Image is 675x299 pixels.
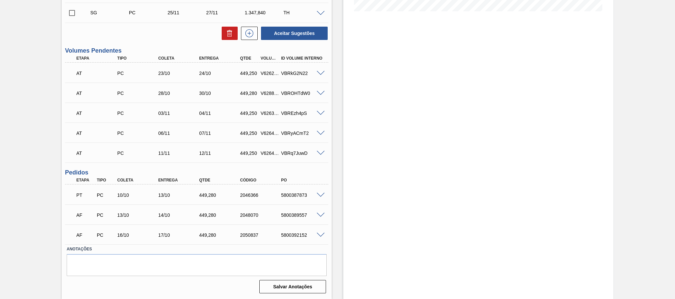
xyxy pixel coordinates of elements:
[127,10,171,15] div: Pedido de Compra
[75,66,121,81] div: Aguardando Informações de Transporte
[67,244,327,254] label: Anotações
[76,131,119,136] p: AT
[279,232,325,238] div: 5800392152
[75,56,121,61] div: Etapa
[243,10,286,15] div: 1.347,840
[259,131,280,136] div: V626442
[238,212,284,218] div: 2048070
[197,71,243,76] div: 24/10/2025
[75,146,121,160] div: Aguardando Informações de Transporte
[238,178,284,182] div: Código
[279,212,325,218] div: 5800389557
[238,131,260,136] div: 449,250
[259,56,280,61] div: Volume Portal
[197,91,243,96] div: 30/10/2025
[238,91,260,96] div: 449,280
[116,178,162,182] div: Coleta
[279,56,325,61] div: Id Volume Interno
[116,150,162,156] div: Pedido de Compra
[157,111,203,116] div: 03/11/2025
[279,192,325,198] div: 5800387873
[238,56,260,61] div: Qtde
[76,212,94,218] p: AF
[238,71,260,76] div: 449,250
[197,56,243,61] div: Entrega
[279,111,325,116] div: VBREzh4pS
[157,131,203,136] div: 06/11/2025
[76,192,94,198] p: PT
[95,192,116,198] div: Pedido de Compra
[65,47,328,54] h3: Volumes Pendentes
[197,131,243,136] div: 07/11/2025
[76,91,119,96] p: AT
[279,91,325,96] div: VBROHTdW0
[197,178,243,182] div: Qtde
[166,10,209,15] div: 25/11/2025
[279,71,325,76] div: VBRkG2N22
[65,169,328,176] h3: Pedidos
[282,10,325,15] div: TH
[89,10,132,15] div: Sugestão Criada
[279,150,325,156] div: VBRq7JuwD
[238,27,258,40] div: Nova sugestão
[204,10,248,15] div: 27/11/2025
[157,212,203,218] div: 14/10/2025
[238,111,260,116] div: 449,250
[218,27,238,40] div: Excluir Sugestões
[75,208,96,222] div: Aguardando Faturamento
[157,71,203,76] div: 23/10/2025
[157,150,203,156] div: 11/11/2025
[238,150,260,156] div: 449,250
[116,71,162,76] div: Pedido de Compra
[279,131,325,136] div: VBRyACmT2
[75,188,96,202] div: Pedido em Trânsito
[95,178,116,182] div: Tipo
[75,178,96,182] div: Etapa
[157,178,203,182] div: Entrega
[76,111,119,116] p: AT
[261,27,328,40] button: Aceitar Sugestões
[197,111,243,116] div: 04/11/2025
[116,131,162,136] div: Pedido de Compra
[157,91,203,96] div: 28/10/2025
[75,86,121,101] div: Aguardando Informações de Transporte
[238,232,284,238] div: 2050837
[157,192,203,198] div: 13/10/2025
[116,232,162,238] div: 16/10/2025
[75,228,96,242] div: Aguardando Faturamento
[75,106,121,121] div: Aguardando Informações de Transporte
[157,56,203,61] div: Coleta
[116,111,162,116] div: Pedido de Compra
[116,212,162,218] div: 13/10/2025
[197,212,243,218] div: 449,280
[197,150,243,156] div: 12/11/2025
[76,71,119,76] p: AT
[197,192,243,198] div: 449,280
[238,192,284,198] div: 2046366
[157,232,203,238] div: 17/10/2025
[75,126,121,141] div: Aguardando Informações de Transporte
[95,212,116,218] div: Pedido de Compra
[95,232,116,238] div: Pedido de Compra
[116,91,162,96] div: Pedido de Compra
[197,232,243,238] div: 449,280
[258,26,328,41] div: Aceitar Sugestões
[259,280,326,293] button: Salvar Anotações
[259,111,280,116] div: V626340
[116,56,162,61] div: Tipo
[76,232,94,238] p: AF
[259,150,280,156] div: V626443
[76,150,119,156] p: AT
[259,91,280,96] div: V628890
[259,71,280,76] div: V626216
[279,178,325,182] div: PO
[116,192,162,198] div: 10/10/2025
